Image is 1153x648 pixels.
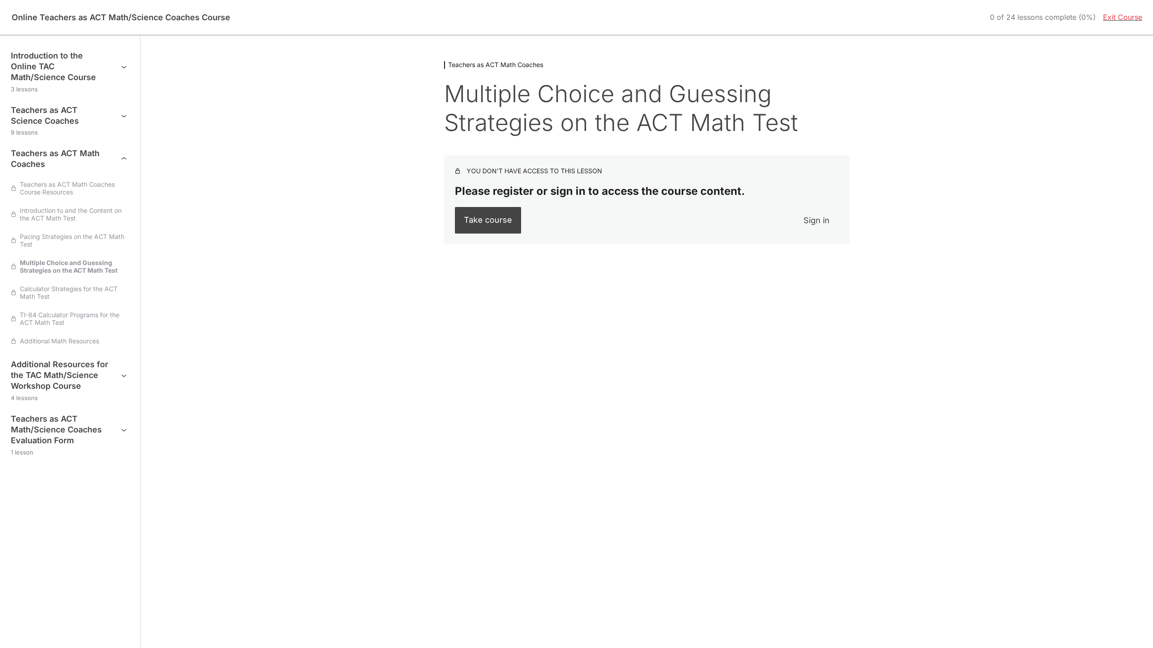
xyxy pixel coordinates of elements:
a: Exit Course [1103,13,1142,22]
h3: Teachers as ACT Math/Science Coaches Evaluation Form [11,414,109,446]
h3: Introduction to the Online TAC Math/Science Course [11,50,109,83]
div: You don’t have access to this lesson [467,166,602,176]
span: Calculator Strategies for the ACT Math Test [16,285,129,300]
button: Teachers as ACT Math Coaches [11,148,129,170]
a: Pacing Strategies on the ACT Math Test [11,233,129,248]
span: Additional Math Resources [16,337,129,345]
span: Multiple Choice and Guessing Strategies on the ACT Math Test [16,259,129,274]
nav: Course outline [11,50,129,457]
button: Teachers as ACT Math/Science Coaches Evaluation Form [11,414,129,446]
a: Teachers as ACT Math Coaches Course Resources [11,180,129,196]
h3: Teachers as ACT Math Coaches [444,61,849,69]
a: Multiple Choice and Guessing Strategies on the ACT Math Test [11,259,129,274]
a: Additional Math Resources [11,337,129,345]
h2: Online Teachers as ACT Math/Science Coaches Course [11,12,231,22]
h3: Teachers as ACT Math Coaches [11,148,109,170]
h1: Multiple Choice and Guessing Strategies on the ACT Math Test [444,80,849,137]
div: 3 lessons [11,85,129,94]
button: Introduction to the Online TAC Math/Science Course [11,50,129,83]
div: 1 lesson [11,448,129,457]
a: Calculator Strategies for the ACT Math Test [11,285,129,300]
span: Pacing Strategies on the ACT Math Test [16,233,129,248]
a: TI-84 Calculator Programs for the ACT Math Test [11,311,129,326]
button: Teachers as ACT Science Coaches [11,105,129,126]
button: Additional Resources for the TAC Math/Science Workshop Course [11,359,129,391]
div: 9 lessons [11,128,129,137]
a: Take course [455,207,521,234]
span: TI-84 Calculator Programs for the ACT Math Test [16,311,129,326]
h3: Additional Resources for the TAC Math/Science Workshop Course [11,359,109,391]
h3: Teachers as ACT Science Coaches [11,105,109,126]
a: Introduction to and the Content on the ACT Math Test [11,207,129,222]
span: Introduction to and the Content on the ACT Math Test [16,207,129,222]
p: Please register or sign in to access the course content. [455,184,839,198]
div: 0 of 24 lessons complete (0%) [990,13,1096,22]
div: 4 lessons [11,393,129,403]
span: Teachers as ACT Math Coaches Course Resources [16,180,129,196]
a: Sign in [794,210,839,231]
